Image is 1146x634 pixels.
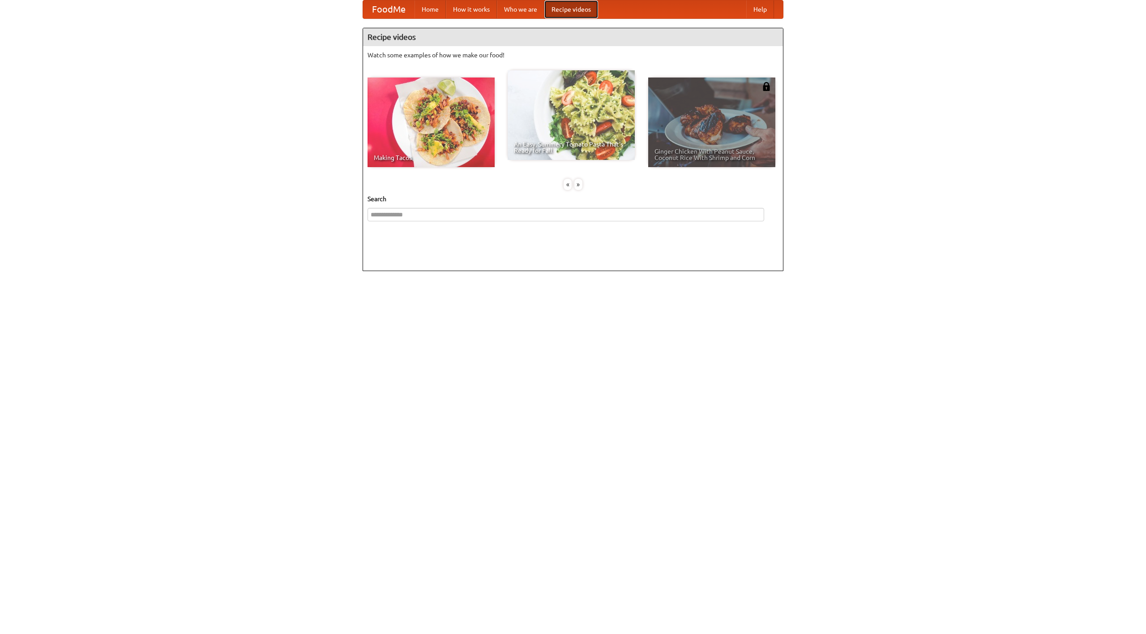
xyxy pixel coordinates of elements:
a: Help [746,0,774,18]
div: « [564,179,572,190]
a: Making Tacos [368,78,495,167]
h5: Search [368,194,778,203]
h4: Recipe videos [363,28,783,46]
a: Home [415,0,446,18]
img: 483408.png [762,82,771,91]
span: An Easy, Summery Tomato Pasta That's Ready for Fall [514,141,629,154]
a: How it works [446,0,497,18]
a: Who we are [497,0,544,18]
a: An Easy, Summery Tomato Pasta That's Ready for Fall [508,70,635,160]
a: FoodMe [363,0,415,18]
a: Recipe videos [544,0,598,18]
div: » [574,179,582,190]
p: Watch some examples of how we make our food! [368,51,778,60]
span: Making Tacos [374,155,488,161]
